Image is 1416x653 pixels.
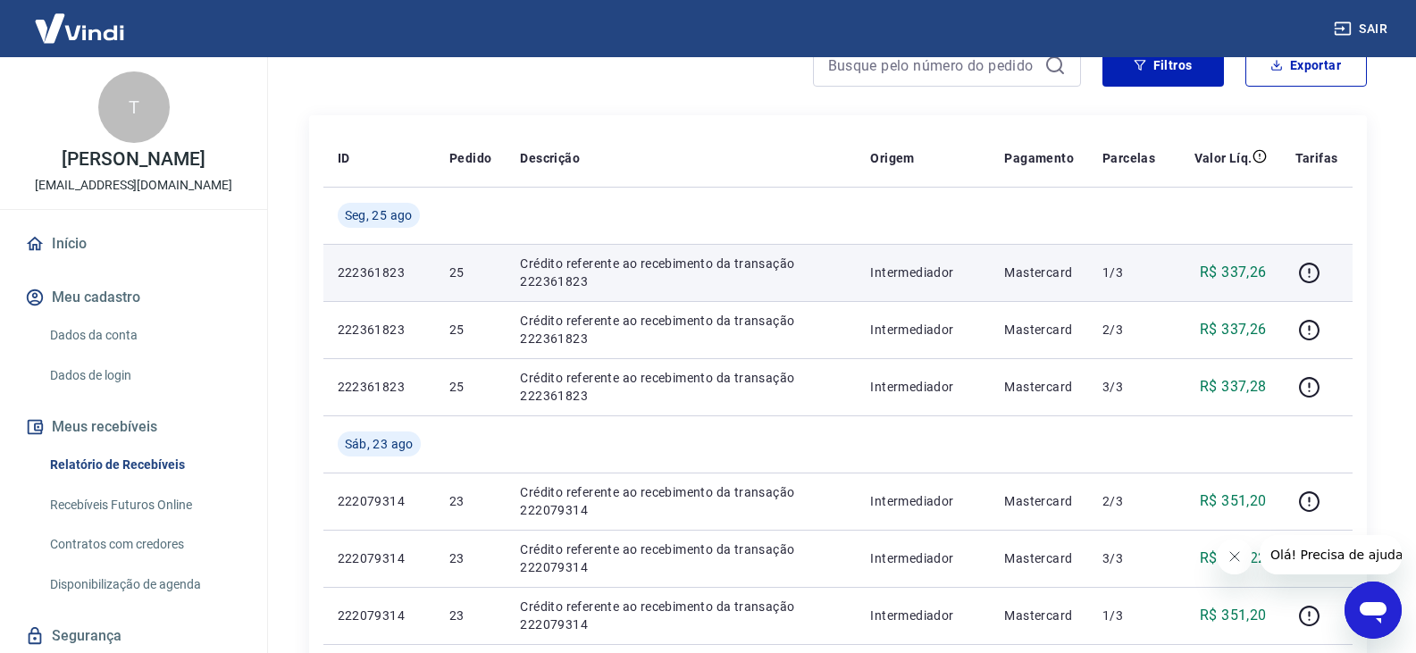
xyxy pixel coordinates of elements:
span: Sáb, 23 ago [345,435,414,453]
p: R$ 351,22 [1200,548,1267,569]
input: Busque pelo número do pedido [828,52,1037,79]
p: Tarifas [1295,149,1338,167]
p: 222079314 [338,549,421,567]
p: 2/3 [1102,492,1155,510]
p: R$ 337,26 [1200,319,1267,340]
img: Vindi [21,1,138,55]
a: Relatório de Recebíveis [43,447,246,483]
a: Contratos com credores [43,526,246,563]
p: Mastercard [1004,607,1074,624]
p: [EMAIL_ADDRESS][DOMAIN_NAME] [35,176,232,195]
p: 3/3 [1102,378,1155,396]
p: [PERSON_NAME] [62,150,205,169]
p: 23 [449,492,491,510]
p: Parcelas [1102,149,1155,167]
p: 1/3 [1102,264,1155,281]
p: R$ 337,26 [1200,262,1267,283]
a: Dados de login [43,357,246,394]
a: Disponibilização de agenda [43,566,246,603]
p: Mastercard [1004,549,1074,567]
p: ID [338,149,350,167]
p: 23 [449,607,491,624]
p: Intermediador [870,264,976,281]
p: R$ 351,20 [1200,605,1267,626]
button: Filtros [1102,44,1224,87]
p: Intermediador [870,492,976,510]
p: Valor Líq. [1194,149,1253,167]
span: Olá! Precisa de ajuda? [11,13,150,27]
p: 222361823 [338,264,421,281]
a: Início [21,224,246,264]
p: Intermediador [870,549,976,567]
a: Dados da conta [43,317,246,354]
p: 3/3 [1102,549,1155,567]
p: 1/3 [1102,607,1155,624]
button: Sair [1330,13,1395,46]
iframe: Fechar mensagem [1217,539,1253,574]
iframe: Botão para abrir a janela de mensagens [1345,582,1402,639]
button: Exportar [1245,44,1367,87]
button: Meu cadastro [21,278,246,317]
p: Crédito referente ao recebimento da transação 222361823 [520,369,842,405]
p: Crédito referente ao recebimento da transação 222079314 [520,598,842,633]
p: Crédito referente ao recebimento da transação 222361823 [520,312,842,347]
p: Pagamento [1004,149,1074,167]
p: Mastercard [1004,321,1074,339]
p: R$ 351,20 [1200,490,1267,512]
a: Recebíveis Futuros Online [43,487,246,523]
span: Seg, 25 ago [345,206,413,224]
p: 222079314 [338,607,421,624]
p: 23 [449,549,491,567]
iframe: Mensagem da empresa [1260,535,1402,574]
p: Intermediador [870,607,976,624]
div: T [98,71,170,143]
p: 222361823 [338,321,421,339]
p: Origem [870,149,914,167]
p: 25 [449,264,491,281]
p: Crédito referente ao recebimento da transação 222079314 [520,483,842,519]
p: Crédito referente ao recebimento da transação 222079314 [520,540,842,576]
button: Meus recebíveis [21,407,246,447]
p: Intermediador [870,378,976,396]
p: 222079314 [338,492,421,510]
p: 25 [449,378,491,396]
p: 222361823 [338,378,421,396]
p: 2/3 [1102,321,1155,339]
p: Mastercard [1004,264,1074,281]
p: Crédito referente ao recebimento da transação 222361823 [520,255,842,290]
p: Mastercard [1004,378,1074,396]
p: Intermediador [870,321,976,339]
p: Pedido [449,149,491,167]
p: R$ 337,28 [1200,376,1267,398]
p: Mastercard [1004,492,1074,510]
p: 25 [449,321,491,339]
p: Descrição [520,149,580,167]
